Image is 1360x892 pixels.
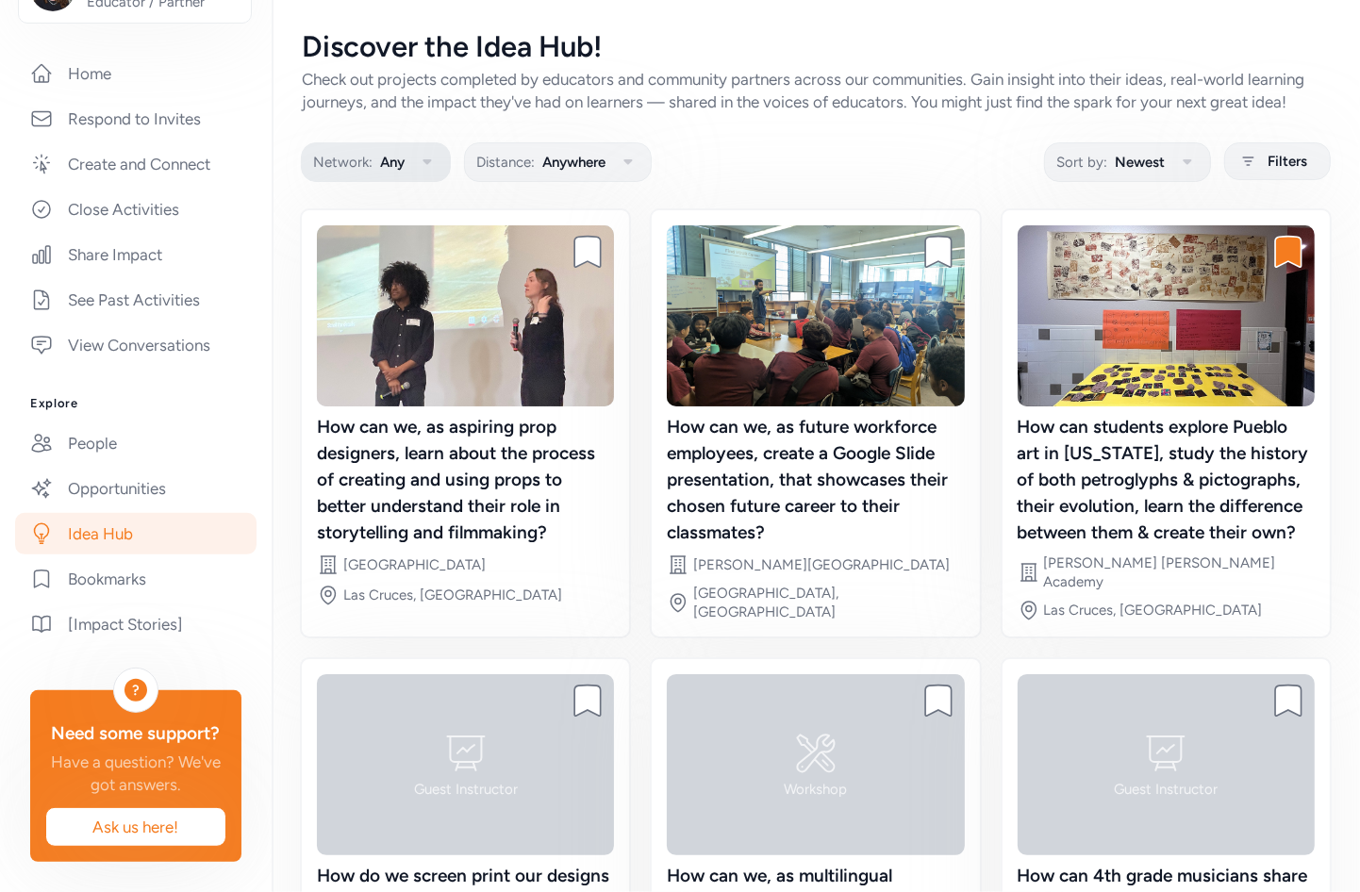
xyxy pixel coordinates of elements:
[1018,225,1315,406] img: image
[30,396,241,411] h3: Explore
[476,151,535,173] span: Distance:
[15,468,257,509] a: Opportunities
[1115,151,1165,173] span: Newest
[15,279,257,321] a: See Past Activities
[313,151,373,173] span: Network:
[302,68,1330,113] div: Check out projects completed by educators and community partners across our communities. Gain ins...
[343,586,562,604] div: Las Cruces, [GEOGRAPHIC_DATA]
[542,151,605,173] span: Anywhere
[693,584,964,621] div: [GEOGRAPHIC_DATA], [GEOGRAPHIC_DATA]
[45,751,226,796] div: Have a question? We've got answers.
[15,422,257,464] a: People
[317,414,614,546] div: How can we, as aspiring prop designers, learn about the process of creating and using props to be...
[15,234,257,275] a: Share Impact
[693,555,950,574] div: [PERSON_NAME][GEOGRAPHIC_DATA]
[15,143,257,185] a: Create and Connect
[124,679,147,702] div: ?
[15,513,257,554] a: Idea Hub
[1044,142,1211,182] button: Sort by:Newest
[301,142,451,182] button: Network:Any
[61,816,210,838] span: Ask us here!
[667,414,964,546] div: How can we, as future workforce employees, create a Google Slide presentation, that showcases the...
[317,225,614,406] img: image
[15,324,257,366] a: View Conversations
[15,98,257,140] a: Respond to Invites
[1114,780,1218,799] div: Guest Instructor
[1268,150,1307,173] span: Filters
[1044,601,1263,619] div: Las Cruces, [GEOGRAPHIC_DATA]
[45,720,226,747] div: Need some support?
[15,53,257,94] a: Home
[45,807,226,847] button: Ask us here!
[343,555,486,574] div: [GEOGRAPHIC_DATA]
[1056,151,1107,173] span: Sort by:
[15,558,257,600] a: Bookmarks
[667,225,964,406] img: image
[15,189,257,230] a: Close Activities
[1018,414,1315,546] div: How can students explore Pueblo art in [US_STATE], study the history of both petroglyphs & pictog...
[15,603,257,645] a: [Impact Stories]
[1044,553,1315,591] div: [PERSON_NAME] [PERSON_NAME] Academy
[380,151,405,173] span: Any
[414,780,518,799] div: Guest Instructor
[302,30,1330,64] div: Discover the Idea Hub!
[464,142,652,182] button: Distance:Anywhere
[784,780,847,799] div: Workshop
